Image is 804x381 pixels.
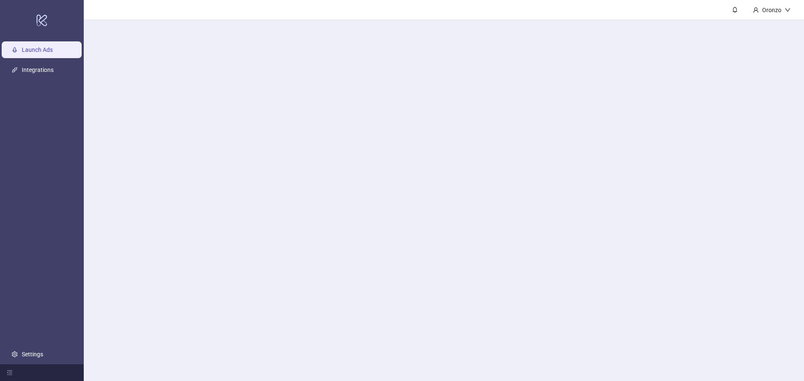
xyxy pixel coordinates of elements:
[22,351,43,358] a: Settings
[7,370,13,376] span: menu-fold
[785,7,791,13] span: down
[753,7,759,13] span: user
[732,7,738,13] span: bell
[22,66,54,73] a: Integrations
[22,46,53,53] a: Launch Ads
[759,5,785,15] div: Oronzo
